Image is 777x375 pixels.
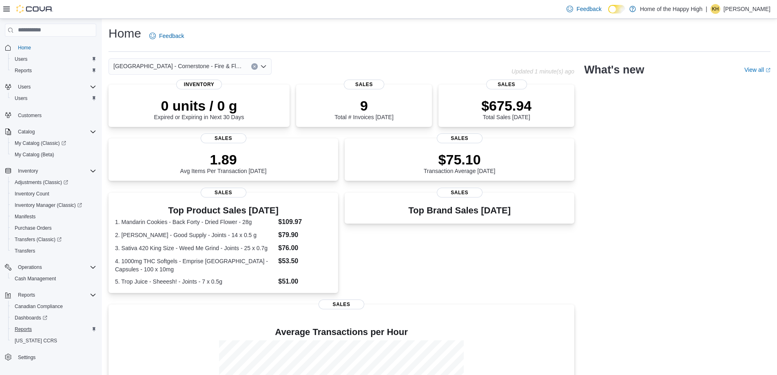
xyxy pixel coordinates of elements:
[15,303,63,310] span: Canadian Compliance
[11,200,96,210] span: Inventory Manager (Classic)
[11,313,51,323] a: Dashboards
[2,42,100,53] button: Home
[11,54,31,64] a: Users
[15,225,52,231] span: Purchase Orders
[424,151,496,174] div: Transaction Average [DATE]
[15,262,45,272] button: Operations
[8,273,100,284] button: Cash Management
[11,223,96,233] span: Purchase Orders
[319,300,364,309] span: Sales
[15,82,34,92] button: Users
[8,234,100,245] a: Transfers (Classic)
[11,324,96,334] span: Reports
[15,127,38,137] button: Catalog
[2,126,100,138] button: Catalog
[2,289,100,301] button: Reports
[2,165,100,177] button: Inventory
[18,129,35,135] span: Catalog
[408,206,511,215] h3: Top Brand Sales [DATE]
[11,93,31,103] a: Users
[8,245,100,257] button: Transfers
[15,236,62,243] span: Transfers (Classic)
[8,138,100,149] a: My Catalog (Classic)
[437,133,483,143] span: Sales
[5,38,96,372] nav: Complex example
[8,53,100,65] button: Users
[115,218,275,226] dt: 1. Mandarin Cookies - Back Forty - Dried Flower - 28g
[584,63,644,76] h2: What's new
[115,277,275,286] dt: 5. Trop Juice - Sheeesh! - Joints - 7 x 0.5g
[18,168,38,174] span: Inventory
[15,353,39,362] a: Settings
[424,151,496,168] p: $75.10
[11,302,66,311] a: Canadian Compliance
[11,212,39,222] a: Manifests
[154,98,244,120] div: Expired or Expiring in Next 30 Days
[15,82,96,92] span: Users
[278,277,332,286] dd: $51.00
[115,257,275,273] dt: 4. 1000mg THC Softgels - Emprise [GEOGRAPHIC_DATA] - Capsules - 100 x 10mg
[15,42,96,53] span: Home
[11,200,85,210] a: Inventory Manager (Classic)
[8,177,100,188] a: Adjustments (Classic)
[278,243,332,253] dd: $76.00
[15,43,34,53] a: Home
[15,326,32,333] span: Reports
[8,93,100,104] button: Users
[18,292,35,298] span: Reports
[176,80,222,89] span: Inventory
[11,66,35,75] a: Reports
[724,4,770,14] p: [PERSON_NAME]
[15,140,66,146] span: My Catalog (Classic)
[8,188,100,200] button: Inventory Count
[11,212,96,222] span: Manifests
[11,235,96,244] span: Transfers (Classic)
[11,246,38,256] a: Transfers
[108,25,141,42] h1: Home
[15,275,56,282] span: Cash Management
[11,274,96,284] span: Cash Management
[15,248,35,254] span: Transfers
[11,223,55,233] a: Purchase Orders
[576,5,601,13] span: Feedback
[8,301,100,312] button: Canadian Compliance
[278,217,332,227] dd: $109.97
[437,188,483,197] span: Sales
[11,324,35,334] a: Reports
[8,222,100,234] button: Purchase Orders
[11,150,96,160] span: My Catalog (Beta)
[115,206,332,215] h3: Top Product Sales [DATE]
[11,313,96,323] span: Dashboards
[15,337,57,344] span: [US_STATE] CCRS
[251,63,258,70] button: Clear input
[15,213,35,220] span: Manifests
[8,324,100,335] button: Reports
[18,84,31,90] span: Users
[608,5,625,13] input: Dark Mode
[712,4,719,14] span: KH
[744,67,770,73] a: View allExternal link
[334,98,393,114] p: 9
[640,4,702,14] p: Home of the Happy High
[15,166,96,176] span: Inventory
[278,230,332,240] dd: $79.90
[115,327,568,337] h4: Average Transactions per Hour
[15,202,82,209] span: Inventory Manager (Classic)
[11,336,60,346] a: [US_STATE] CCRS
[711,4,720,14] div: Katrina Huhtala
[15,127,96,137] span: Catalog
[18,264,42,271] span: Operations
[8,312,100,324] a: Dashboards
[15,191,49,197] span: Inventory Count
[15,290,96,300] span: Reports
[11,189,96,199] span: Inventory Count
[201,133,246,143] span: Sales
[113,61,243,71] span: [GEOGRAPHIC_DATA] - Cornerstone - Fire & Flower
[180,151,267,168] p: 1.89
[563,1,604,17] a: Feedback
[8,211,100,222] button: Manifests
[16,5,53,13] img: Cova
[15,290,38,300] button: Reports
[115,231,275,239] dt: 2. [PERSON_NAME] - Good Supply - Joints - 14 x 0.5 g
